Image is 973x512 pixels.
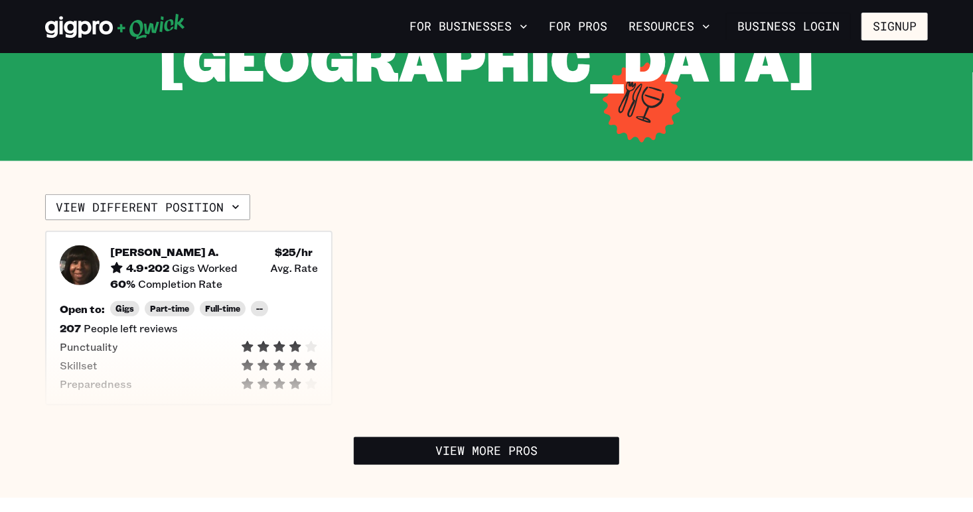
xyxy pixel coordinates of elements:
[138,277,222,290] span: Completion Rate
[84,322,178,335] span: People left reviews
[354,437,619,465] a: View More Pros
[60,377,132,391] span: Preparedness
[726,13,851,40] a: Business Login
[110,277,135,290] h5: 60 %
[60,245,100,285] img: Pro headshot
[275,245,313,259] h5: $ 25 /hr
[126,261,169,275] h5: 4.9 • 202
[60,302,105,316] h5: Open to:
[256,304,263,314] span: --
[110,245,218,259] h5: [PERSON_NAME] A.
[45,231,333,405] button: Pro headshot[PERSON_NAME] A.4.9•202Gigs Worked$25/hr Avg. Rate60%Completion RateOpen to:GigsPart-...
[60,340,117,353] span: Punctuality
[45,194,250,221] button: View different position
[150,304,189,314] span: Part-time
[404,15,533,38] button: For Businesses
[270,261,318,275] span: Avg. Rate
[115,304,134,314] span: Gigs
[623,15,715,38] button: Resources
[172,261,238,275] span: Gigs Worked
[544,15,613,38] a: For Pros
[205,304,240,314] span: Full-time
[60,322,81,335] h5: 207
[861,13,928,40] button: Signup
[60,359,98,372] span: Skillset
